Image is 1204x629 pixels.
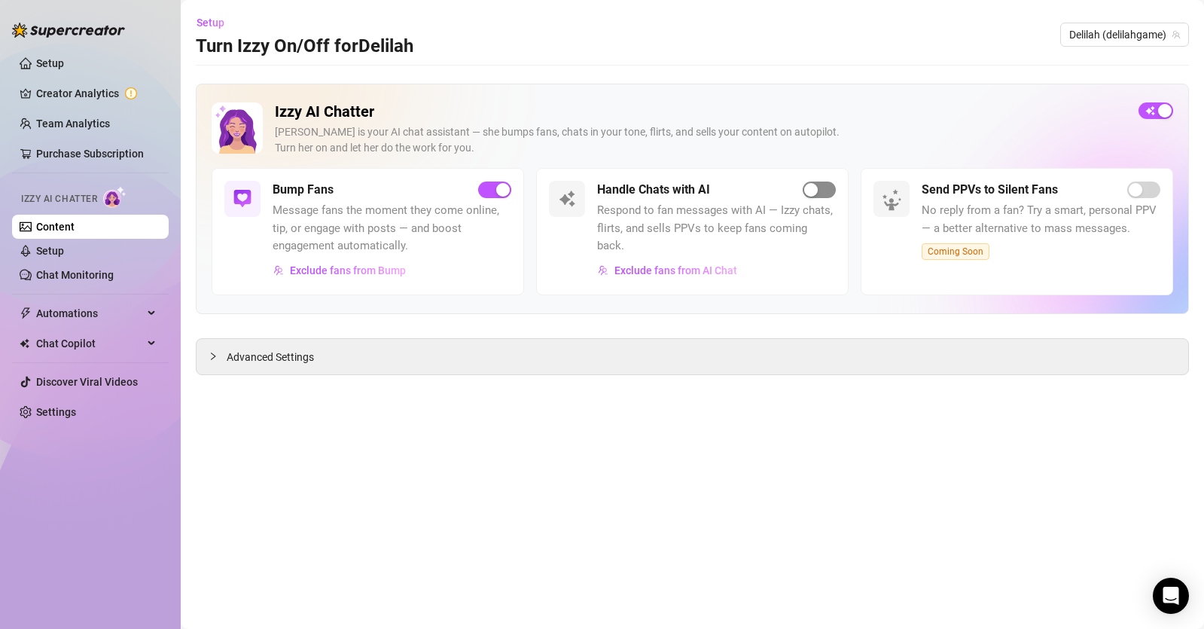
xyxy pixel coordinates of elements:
div: Open Intercom Messenger [1153,578,1189,614]
h3: Turn Izzy On/Off for Delilah [196,35,413,59]
img: AI Chatter [103,186,126,208]
img: svg%3e [273,265,284,276]
span: Izzy AI Chatter [21,192,97,206]
div: collapsed [209,348,227,365]
span: Exclude fans from AI Chat [614,264,737,276]
h2: Izzy AI Chatter [275,102,1126,121]
img: svg%3e [558,190,576,208]
span: No reply from a fan? Try a smart, personal PPV — a better alternative to mass messages. [922,202,1160,237]
img: svg%3e [598,265,608,276]
h5: Handle Chats with AI [597,181,710,199]
img: svg%3e [233,190,251,208]
span: Message fans the moment they come online, tip, or engage with posts — and boost engagement automa... [273,202,511,255]
a: Chat Monitoring [36,269,114,281]
span: Exclude fans from Bump [290,264,406,276]
h5: Send PPVs to Silent Fans [922,181,1058,199]
span: thunderbolt [20,307,32,319]
span: Chat Copilot [36,331,143,356]
span: Automations [36,301,143,325]
img: silent-fans-ppv-o-N6Mmdf.svg [882,189,906,213]
img: Chat Copilot [20,338,29,349]
span: collapsed [209,352,218,361]
a: Setup [36,245,64,257]
span: Delilah (delilahgame) [1069,23,1180,46]
span: team [1172,30,1181,39]
button: Exclude fans from Bump [273,258,407,282]
img: logo-BBDzfeDw.svg [12,23,125,38]
span: Respond to fan messages with AI — Izzy chats, flirts, and sells PPVs to keep fans coming back. [597,202,836,255]
a: Content [36,221,75,233]
a: Creator Analytics exclamation-circle [36,81,157,105]
button: Exclude fans from AI Chat [597,258,738,282]
div: [PERSON_NAME] is your AI chat assistant — she bumps fans, chats in your tone, flirts, and sells y... [275,124,1126,156]
a: Purchase Subscription [36,148,144,160]
span: Advanced Settings [227,349,314,365]
span: Setup [197,17,224,29]
button: Setup [196,11,236,35]
a: Settings [36,406,76,418]
a: Setup [36,57,64,69]
h5: Bump Fans [273,181,334,199]
a: Discover Viral Videos [36,376,138,388]
span: Coming Soon [922,243,989,260]
img: Izzy AI Chatter [212,102,263,154]
a: Team Analytics [36,118,110,130]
